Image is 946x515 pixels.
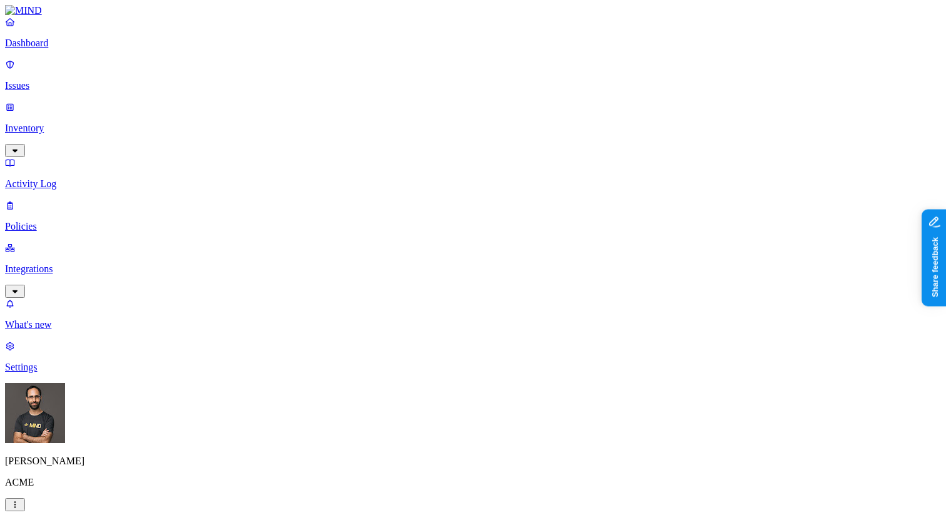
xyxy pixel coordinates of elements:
[5,383,65,443] img: Ohad Abarbanel
[5,362,941,373] p: Settings
[5,101,941,155] a: Inventory
[5,80,941,91] p: Issues
[5,38,941,49] p: Dashboard
[5,477,941,488] p: ACME
[5,319,941,330] p: What's new
[5,5,941,16] a: MIND
[5,263,941,275] p: Integrations
[5,242,941,296] a: Integrations
[5,456,941,467] p: [PERSON_NAME]
[5,5,42,16] img: MIND
[5,200,941,232] a: Policies
[5,298,941,330] a: What's new
[5,178,941,190] p: Activity Log
[5,221,941,232] p: Policies
[5,340,941,373] a: Settings
[5,16,941,49] a: Dashboard
[5,59,941,91] a: Issues
[5,123,941,134] p: Inventory
[5,157,941,190] a: Activity Log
